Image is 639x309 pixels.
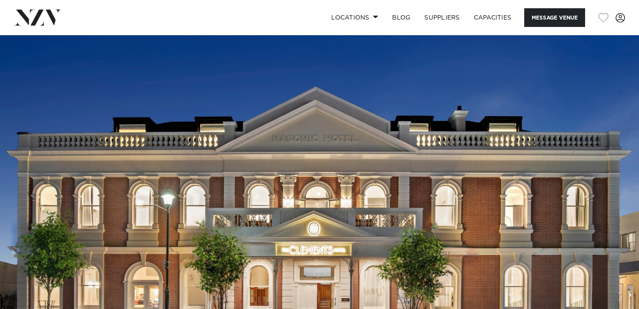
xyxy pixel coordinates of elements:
[524,8,585,27] button: Message Venue
[385,8,417,27] a: BLOG
[417,8,466,27] a: SUPPLIERS
[467,8,519,27] a: Capacities
[14,10,61,25] img: nzv-logo.png
[324,8,385,27] a: Locations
